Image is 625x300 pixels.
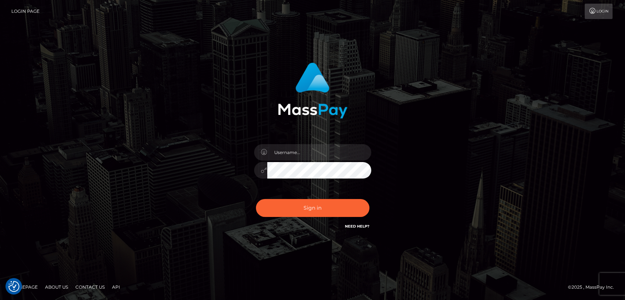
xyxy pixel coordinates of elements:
input: Username... [267,144,371,161]
a: API [109,281,123,293]
img: MassPay Login [278,63,347,119]
img: Revisit consent button [8,281,19,292]
a: Login Page [11,4,40,19]
a: Homepage [8,281,41,293]
a: About Us [42,281,71,293]
button: Consent Preferences [8,281,19,292]
a: Contact Us [72,281,108,293]
a: Need Help? [345,224,369,229]
div: © 2025 , MassPay Inc. [568,283,620,291]
a: Login [585,4,613,19]
button: Sign in [256,199,369,217]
